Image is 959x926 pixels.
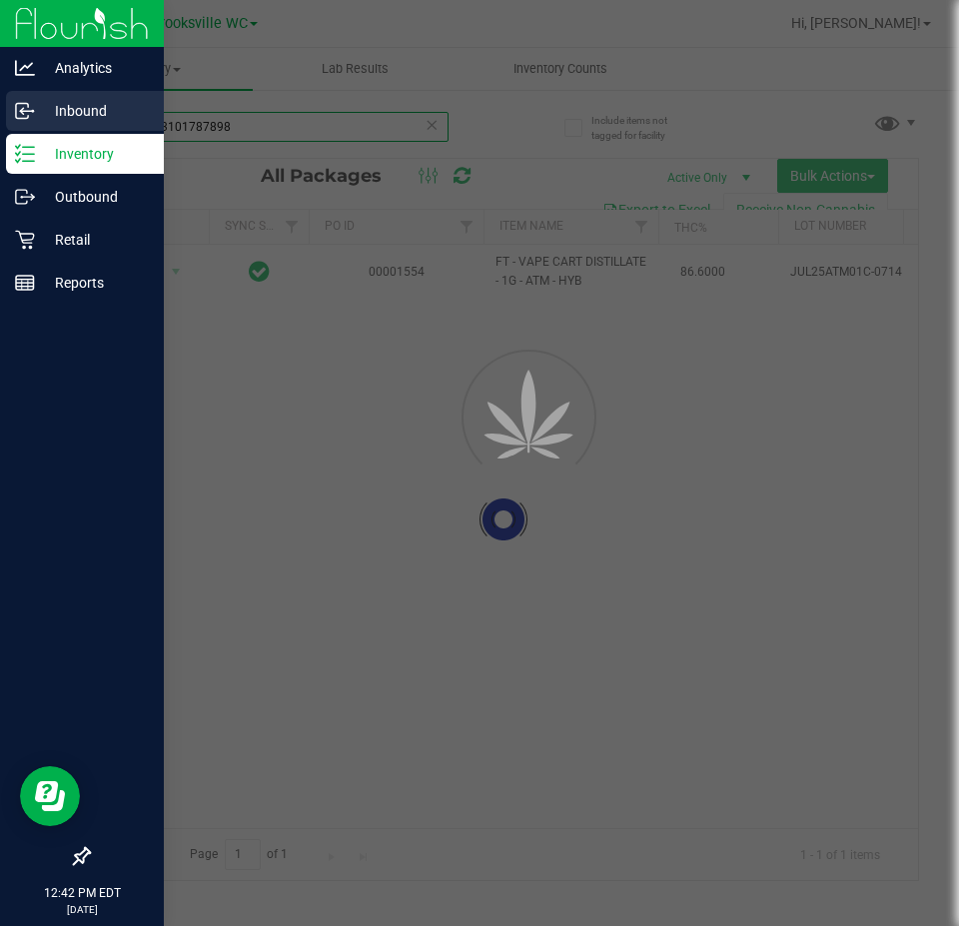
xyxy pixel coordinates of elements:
inline-svg: Inventory [15,144,35,164]
inline-svg: Inbound [15,101,35,121]
inline-svg: Outbound [15,187,35,207]
p: Inventory [35,142,155,166]
inline-svg: Reports [15,273,35,293]
p: Outbound [35,185,155,209]
p: Reports [35,271,155,295]
inline-svg: Analytics [15,58,35,78]
inline-svg: Retail [15,230,35,250]
p: Inbound [35,99,155,123]
p: 12:42 PM EDT [9,884,155,902]
p: Retail [35,228,155,252]
p: [DATE] [9,902,155,917]
p: Analytics [35,56,155,80]
iframe: Resource center [20,766,80,826]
